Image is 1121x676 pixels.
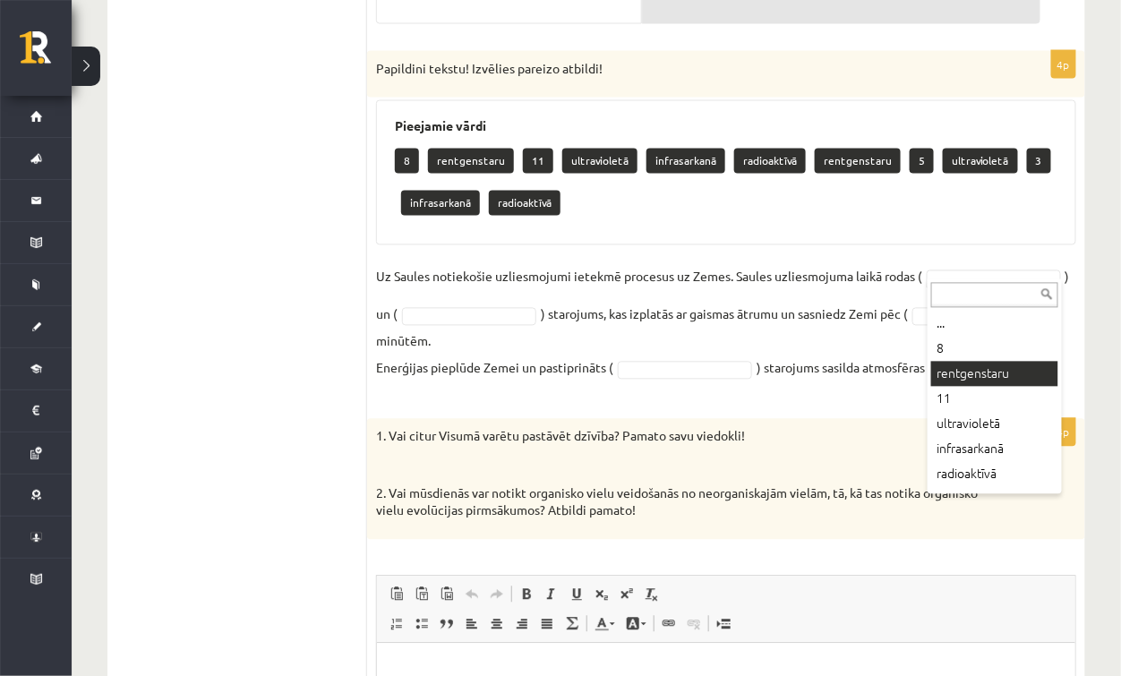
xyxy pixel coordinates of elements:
div: 11 [931,387,1058,412]
div: rentgenstaru [931,487,1058,512]
div: infrasarkanā [931,437,1058,462]
div: 8 [931,337,1058,362]
div: ... [931,312,1058,337]
div: ultravioletā [931,412,1058,437]
body: Editor, wiswyg-editor-user-answer-47434023624920 [18,18,680,37]
div: rentgenstaru [931,362,1058,387]
div: radioaktīvā [931,462,1058,487]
